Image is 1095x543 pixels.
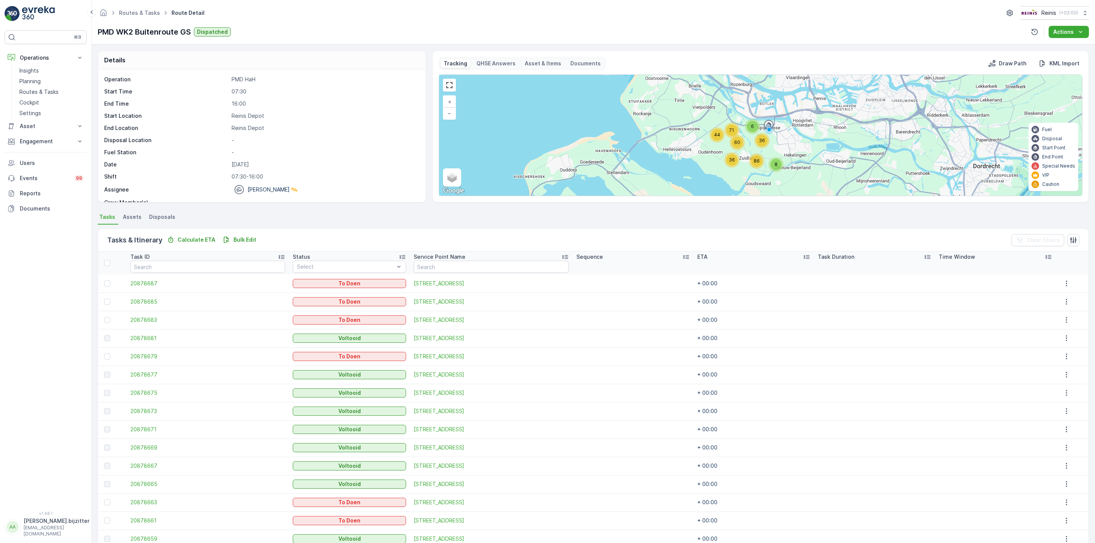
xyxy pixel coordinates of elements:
span: 20878669 [130,444,286,451]
button: To Doen [293,279,406,288]
p: Time Window [939,253,975,261]
a: Reports [5,186,87,201]
button: Voltooid [293,443,406,452]
div: Toggle Row Selected [104,280,110,287]
a: Layers [444,169,460,186]
button: AA[PERSON_NAME].bijzitter[EMAIL_ADDRESS][DOMAIN_NAME] [5,517,87,537]
button: KML Import [1036,59,1082,68]
div: AA [6,521,19,533]
p: Tasks & Itinerary [107,235,162,245]
p: Fuel Station [104,149,229,156]
a: 20878687 [130,280,286,287]
p: Asset [20,122,71,130]
button: Voltooid [293,425,406,434]
a: Oudelandsedijk 4 3216 AP [414,535,569,543]
p: To Doen [338,298,360,306]
a: 20878679 [130,353,286,360]
button: Calculate ETA [164,235,218,244]
button: Voltooid [293,388,406,397]
p: Start Location [104,112,229,120]
a: Oudelandsedijk 15 3216 AP [414,353,569,360]
button: Voltooid [293,407,406,416]
div: Toggle Row Selected [104,372,110,378]
p: 16:00 [232,100,418,108]
span: Route Detail [170,9,206,17]
td: + 00:00 [693,511,814,530]
td: + 00:00 [693,493,814,511]
p: Tracking [444,60,467,67]
a: Zoom In [444,96,455,108]
div: Toggle Row Selected [104,299,110,305]
a: Oudelandsedijk 13 3216 AP [414,371,569,378]
p: Voltooid [338,407,361,415]
p: To Doen [338,517,360,524]
button: Asset [5,119,87,134]
a: 20878665 [130,480,286,488]
span: 6 [751,123,754,129]
span: − [448,110,451,116]
p: - [232,149,418,156]
div: 6 [745,119,760,134]
a: Oudelandsedijk 11B 3216 AP [414,407,569,415]
td: + 00:00 [693,329,814,347]
span: Tasks [99,213,115,221]
p: Date [104,161,229,168]
div: Toggle Row Selected [104,426,110,432]
button: To Doen [293,352,406,361]
a: 20878671 [130,426,286,433]
a: Insights [16,65,87,76]
span: 20878673 [130,407,286,415]
p: Service Point Name [414,253,465,261]
p: Insights [19,67,39,74]
div: Toggle Row Selected [104,390,110,396]
span: 20878675 [130,389,286,397]
a: Oudelandsedijk 1 3216 AP [414,480,569,488]
a: 20878659 [130,535,286,543]
span: 20878667 [130,462,286,470]
a: Oudelandsedijk 17 3216 AP [414,334,569,342]
p: Documents [20,205,84,212]
td: + 00:00 [693,439,814,457]
button: Voltooid [293,461,406,470]
td: + 00:00 [693,274,814,293]
span: [STREET_ADDRESS] [414,389,569,397]
p: VIP [1042,172,1049,178]
p: Voltooid [338,389,361,397]
p: [PERSON_NAME].bijzitter [24,517,89,525]
p: End Location [104,124,229,132]
a: Documents [5,201,87,216]
p: Users [20,159,84,167]
span: 60 [734,139,740,145]
p: Start Time [104,88,229,95]
a: Settings [16,108,87,119]
span: 20878663 [130,499,286,506]
span: [STREET_ADDRESS] [414,407,569,415]
td: + 00:00 [693,347,814,366]
span: [STREET_ADDRESS] [414,462,569,470]
a: Cockpit [16,97,87,108]
div: 8 [768,157,784,172]
button: To Doen [293,297,406,306]
span: [STREET_ADDRESS] [414,298,569,306]
button: Operations [5,50,87,65]
p: PMD HaH [232,76,418,83]
span: 20878677 [130,371,286,378]
span: [STREET_ADDRESS] [414,535,569,543]
a: View Fullscreen [444,79,455,91]
p: Events [20,174,70,182]
button: Voltooid [293,370,406,379]
button: Voltooid [293,480,406,489]
td: + 00:00 [693,293,814,311]
p: Special Needs [1042,163,1075,169]
a: 20878683 [130,316,286,324]
div: 86 [749,154,764,169]
p: Task Duration [818,253,854,261]
a: 20878681 [130,334,286,342]
p: Operation [104,76,229,83]
p: [PERSON_NAME] [248,186,290,193]
div: Toggle Row Selected [104,335,110,341]
p: ( +02:00 ) [1059,10,1078,16]
button: Actions [1049,26,1089,38]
